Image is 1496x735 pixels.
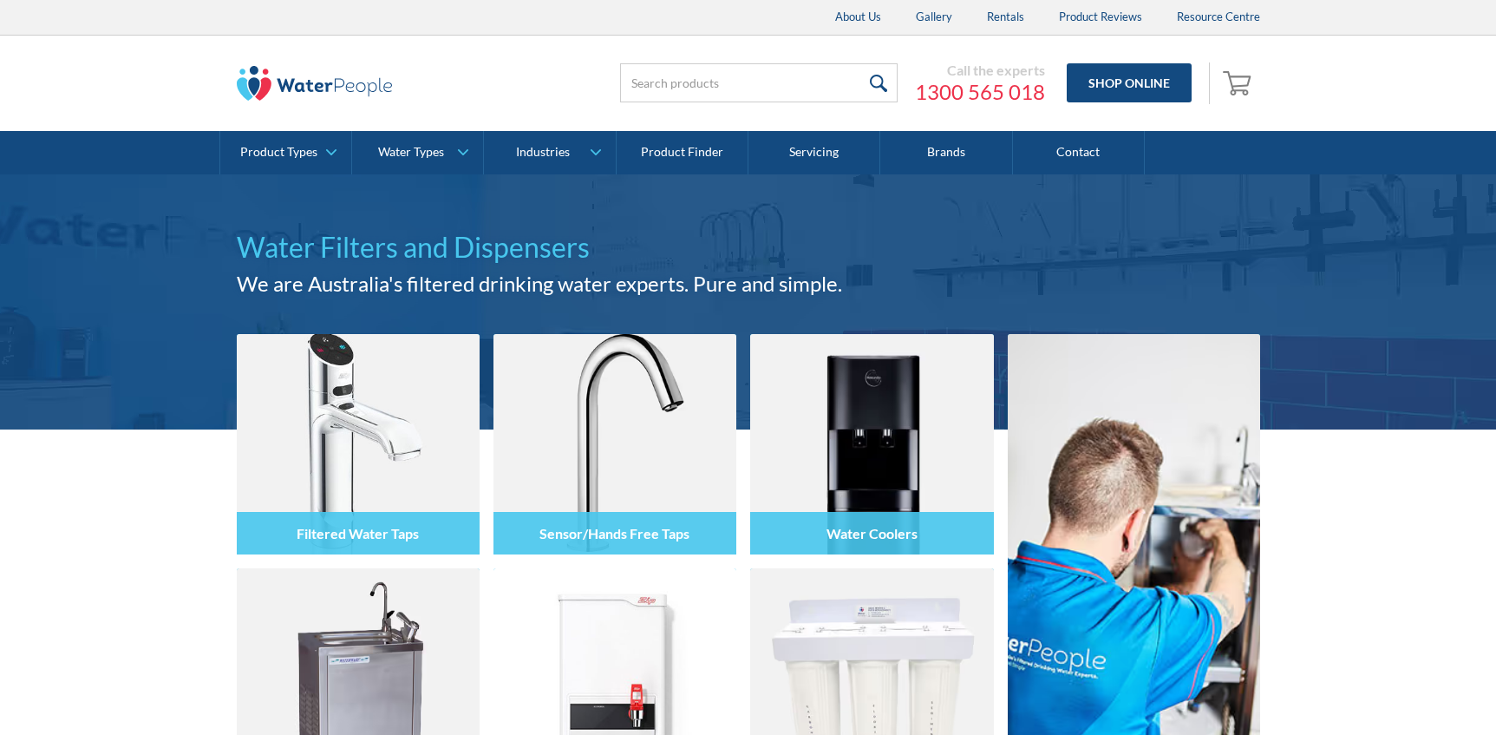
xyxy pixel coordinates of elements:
[297,525,419,541] h4: Filtered Water Taps
[750,334,993,555] img: Water Coolers
[237,334,480,555] img: Filtered Water Taps
[237,66,393,101] img: The Water People
[880,131,1012,174] a: Brands
[493,334,736,555] img: Sensor/Hands Free Taps
[220,131,351,174] a: Product Types
[240,145,317,160] div: Product Types
[1223,69,1256,96] img: shopping cart
[620,63,898,102] input: Search products
[915,62,1045,79] div: Call the experts
[516,145,570,160] div: Industries
[539,525,689,541] h4: Sensor/Hands Free Taps
[484,131,615,174] a: Industries
[378,145,444,160] div: Water Types
[1218,62,1260,104] a: Open empty cart
[915,79,1045,105] a: 1300 565 018
[617,131,748,174] a: Product Finder
[1013,131,1145,174] a: Contact
[748,131,880,174] a: Servicing
[826,525,918,541] h4: Water Coolers
[1067,63,1192,102] a: Shop Online
[352,131,483,174] a: Water Types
